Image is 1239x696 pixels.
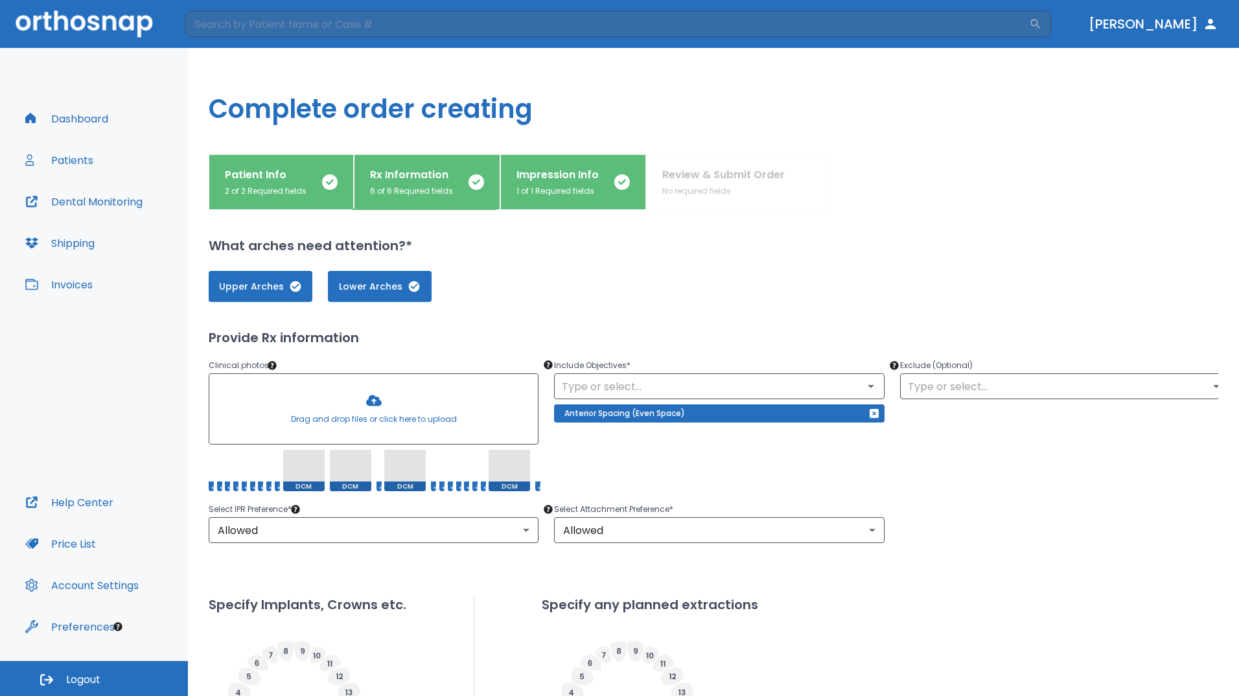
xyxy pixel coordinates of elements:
[17,269,100,300] button: Invoices
[16,10,153,37] img: Orthosnap
[17,103,116,134] button: Dashboard
[17,528,104,559] button: Price List
[188,48,1239,154] h1: Complete order creating
[209,358,538,373] p: Clinical photos *
[17,487,121,518] button: Help Center
[209,271,312,302] button: Upper Arches
[376,481,382,491] span: JPEG
[456,481,461,491] span: JPEG
[1083,12,1223,36] button: [PERSON_NAME]
[250,481,255,491] span: JPEG
[185,11,1029,37] input: Search by Patient Name or Case #
[862,377,880,395] button: Open
[266,360,278,371] div: Tooltip anchor
[564,406,685,421] p: Anterior Spacing (Even Space)
[439,481,445,491] span: JPEG
[558,377,880,395] input: Type or select...
[233,481,238,491] span: JPEG
[17,186,150,217] button: Dental Monitoring
[554,517,884,543] div: Allowed
[217,481,222,491] span: JPEG
[481,481,486,491] span: JPEG
[209,502,538,517] p: Select IPR Preference *
[888,360,900,371] div: Tooltip anchor
[554,358,884,373] p: Include Objectives *
[328,271,432,302] button: Lower Arches
[542,595,758,614] h2: Specify any planned extractions
[900,358,1230,373] p: Exclude (Optional)
[66,673,100,687] span: Logout
[448,481,453,491] span: JPEG
[112,621,124,632] div: Tooltip anchor
[17,611,122,642] button: Preferences
[1207,377,1225,395] button: Open
[542,359,554,371] div: Tooltip anchor
[464,481,469,491] span: JPEG
[370,167,453,183] p: Rx Information
[554,502,884,517] p: Select Attachment Preference *
[472,481,478,491] span: JPEG
[341,280,419,294] span: Lower Arches
[209,481,214,491] span: JPEG
[209,517,538,543] div: Allowed
[209,328,1230,347] h2: Provide Rx information
[266,481,272,491] span: JPEG
[516,185,599,197] p: 1 of 1 Required fields
[535,481,540,491] span: JPEG
[17,570,146,601] button: Account Settings
[209,595,406,614] h2: Specify Implants, Crowns etc.
[431,481,436,491] span: JPEG
[225,481,230,491] span: JPEG
[516,167,599,183] p: Impression Info
[222,280,299,294] span: Upper Arches
[242,481,247,491] span: JPEG
[258,481,263,491] span: JPEG
[209,236,1230,255] h2: What arches need attention?*
[370,185,453,197] p: 6 of 6 Required fields
[225,185,307,197] p: 2 of 2 Required fields
[17,227,102,259] button: Shipping
[542,504,554,515] div: Tooltip anchor
[904,377,1226,395] input: Type or select...
[225,167,307,183] p: Patient Info
[275,481,280,491] span: JPEG
[17,145,101,176] button: Patients
[290,504,301,515] div: Tooltip anchor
